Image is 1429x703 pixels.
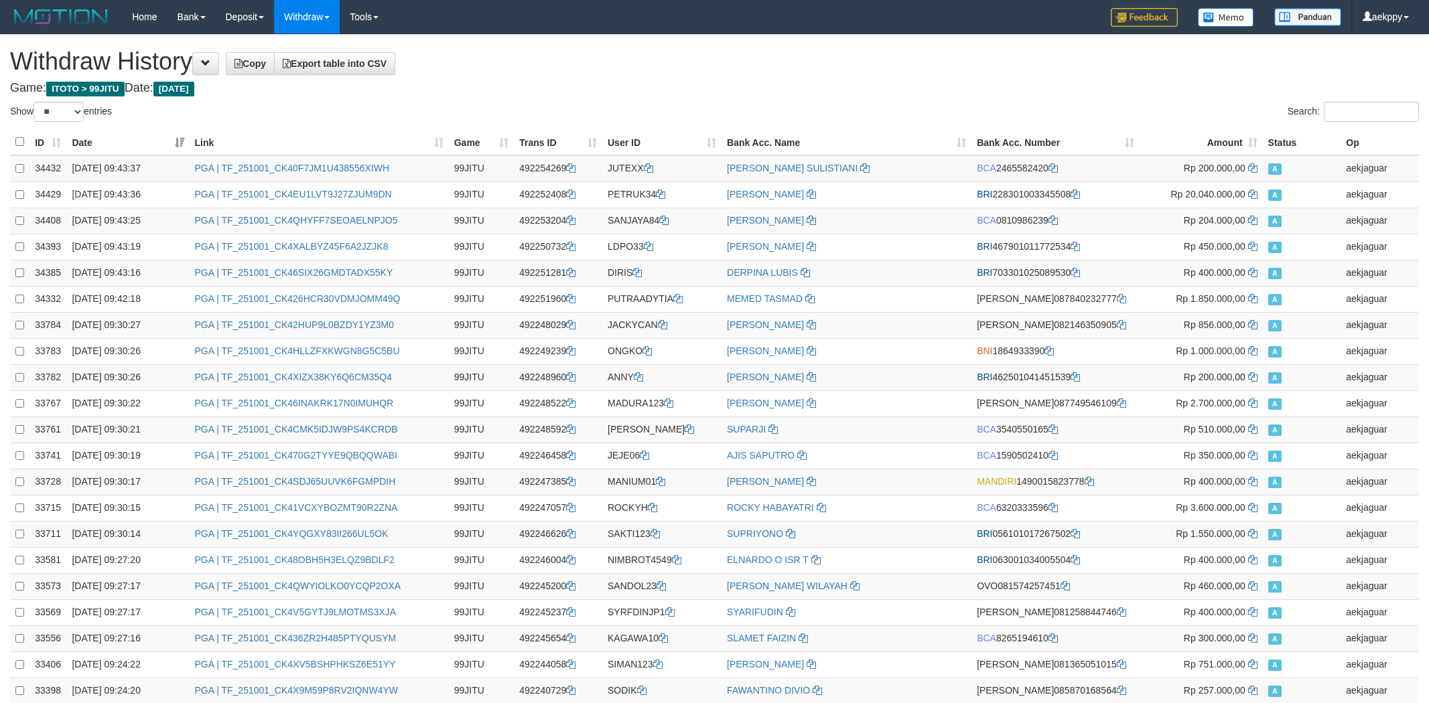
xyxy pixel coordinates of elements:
[977,685,1054,696] span: [PERSON_NAME]
[602,208,722,234] td: SANJAYA84
[971,208,1139,234] td: 0810986239
[1341,208,1419,234] td: aekjaguar
[1268,451,1282,462] span: Approved - Marked by aekjaguar
[602,443,722,469] td: JEJE06
[66,181,189,208] td: [DATE] 09:43:36
[1341,625,1419,651] td: aekjaguar
[1274,8,1341,26] img: panduan.png
[1268,581,1282,593] span: Approved - Marked by aekjaguar
[1268,555,1282,566] span: Approved - Marked by aekjaguar
[29,547,66,573] td: 33581
[449,547,515,573] td: 99JITU
[449,495,515,521] td: 99JITU
[1341,181,1419,208] td: aekjaguar
[226,52,275,75] a: Copy
[1268,659,1282,671] span: Approved - Marked by aekjaguar
[971,469,1139,495] td: 1490015823778
[514,181,602,208] td: 492252408
[1184,163,1245,173] span: Rp 200.000,00
[1176,528,1245,539] span: Rp 1.550.000,00
[1268,607,1282,619] span: Approved - Marked by aekjaguar
[1184,450,1245,461] span: Rp 350.000,00
[1268,216,1282,227] span: Approved - Marked by aekjaguar
[1268,633,1282,645] span: Approved - Marked by aekjaguar
[514,625,602,651] td: 492245654
[977,633,996,643] span: BCA
[1341,495,1419,521] td: aekjaguar
[514,312,602,338] td: 492248029
[727,476,804,487] a: [PERSON_NAME]
[1268,346,1282,358] span: Approved - Marked by aekjaguar
[602,364,722,390] td: ANNY
[727,502,814,513] a: ROCKY HABAYATRI
[1341,129,1419,155] th: Op
[29,155,66,182] td: 34432
[514,416,602,443] td: 492248592
[514,260,602,286] td: 492251281
[66,260,189,286] td: [DATE] 09:43:16
[1341,547,1419,573] td: aekjaguar
[1341,234,1419,260] td: aekjaguar
[602,469,722,495] td: MANIUM01
[514,521,602,547] td: 492246626
[514,495,602,521] td: 492247057
[449,469,515,495] td: 99JITU
[727,424,766,435] a: SUPARJI
[971,312,1139,338] td: 082146350905
[1184,633,1245,643] span: Rp 300.000,00
[602,129,722,155] th: User ID: activate to sort column ascending
[1170,189,1245,200] span: Rp 20.040.000,00
[66,390,189,416] td: [DATE] 09:30:22
[1268,529,1282,540] span: Approved - Marked by aekjaguar
[1324,102,1419,122] input: Search:
[29,208,66,234] td: 34408
[153,82,194,96] span: [DATE]
[602,390,722,416] td: MADURA123
[195,398,394,408] a: PGA | TF_251001_CK46INAKRK17N0IMUHQR
[727,372,804,382] a: [PERSON_NAME]
[977,241,992,252] span: BRI
[977,372,992,382] span: BRI
[29,234,66,260] td: 34393
[727,685,810,696] a: FAWANTINO DIVIO
[1184,607,1245,617] span: Rp 400.000,00
[1341,286,1419,312] td: aekjaguar
[29,443,66,469] td: 33741
[283,58,387,69] span: Export table into CSV
[971,547,1139,573] td: 063001034005504
[1341,651,1419,678] td: aekjaguar
[1184,659,1245,670] span: Rp 751.000,00
[727,554,809,565] a: ELNARDO O ISR T
[66,651,189,678] td: [DATE] 09:24:22
[66,364,189,390] td: [DATE] 09:30:26
[977,424,996,435] span: BCA
[971,129,1139,155] th: Bank Acc. Number: activate to sort column ascending
[977,345,992,356] span: BNI
[195,528,389,539] a: PGA | TF_251001_CK4YQGXY83II266UL5OK
[1184,215,1245,226] span: Rp 204.000,00
[1268,686,1282,697] span: Approved - Marked by aekjaguar
[971,599,1139,625] td: 081258844746
[722,129,971,155] th: Bank Acc. Name: activate to sort column ascending
[602,312,722,338] td: JACKYCAN
[195,345,400,356] a: PGA | TF_251001_CK4HLLZFXKWGN8G5C5BU
[195,580,401,591] a: PGA | TF_251001_CK4QWYIOLKO0YCQP2OXA
[195,554,395,565] a: PGA | TF_251001_CK48OBH5H3ELQZ9BDLF2
[1268,503,1282,514] span: Approved - Marked by aekjaguar
[66,234,189,260] td: [DATE] 09:43:19
[602,651,722,678] td: SIMAN123
[514,547,602,573] td: 492246004
[977,450,996,461] span: BCA
[1184,580,1245,591] span: Rp 460.000,00
[971,651,1139,678] td: 081365051015
[66,129,189,155] th: Date: activate to sort column ascending
[46,82,125,96] span: ITOTO > 99JITU
[602,416,722,443] td: [PERSON_NAME]
[514,573,602,599] td: 492245200
[10,48,1419,75] h1: Withdraw History
[195,163,390,173] a: PGA | TF_251001_CK40F7JM1U438556XIWH
[971,573,1139,599] td: 081574257451
[449,625,515,651] td: 99JITU
[1268,189,1282,201] span: Approved - Marked by aekjaguar
[195,189,392,200] a: PGA | TF_251001_CK4EU1LVT9J27ZJUM9DN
